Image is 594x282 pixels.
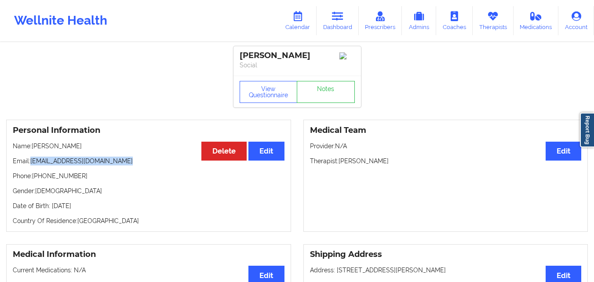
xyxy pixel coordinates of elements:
[13,142,284,150] p: Name: [PERSON_NAME]
[13,266,284,275] p: Current Medications: N/A
[13,172,284,180] p: Phone: [PHONE_NUMBER]
[13,216,284,225] p: Country Of Residence: [GEOGRAPHIC_DATA]
[310,249,582,260] h3: Shipping Address
[558,6,594,35] a: Account
[248,142,284,161] button: Edit
[240,81,298,103] button: View Questionnaire
[580,113,594,147] a: Report Bug
[339,52,355,59] img: Image%2Fplaceholer-image.png
[240,61,355,70] p: Social
[13,187,284,195] p: Gender: [DEMOGRAPHIC_DATA]
[436,6,473,35] a: Coaches
[359,6,402,35] a: Prescribers
[473,6,514,35] a: Therapists
[240,51,355,61] div: [PERSON_NAME]
[279,6,317,35] a: Calendar
[13,249,284,260] h3: Medical Information
[310,266,582,275] p: Address: [STREET_ADDRESS][PERSON_NAME]
[402,6,436,35] a: Admins
[514,6,559,35] a: Medications
[546,142,581,161] button: Edit
[13,157,284,165] p: Email: [EMAIL_ADDRESS][DOMAIN_NAME]
[310,157,582,165] p: Therapist: [PERSON_NAME]
[297,81,355,103] a: Notes
[201,142,247,161] button: Delete
[13,201,284,210] p: Date of Birth: [DATE]
[310,125,582,136] h3: Medical Team
[310,142,582,150] p: Provider: N/A
[317,6,359,35] a: Dashboard
[13,125,284,136] h3: Personal Information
